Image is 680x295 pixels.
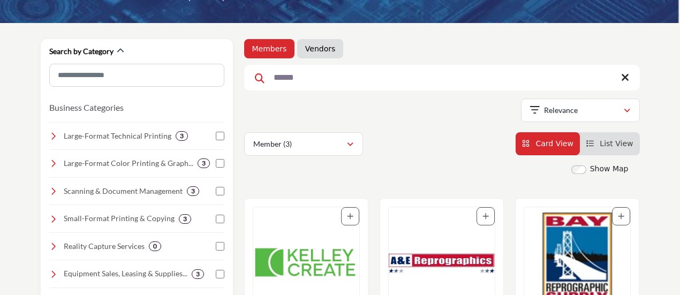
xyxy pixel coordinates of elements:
[600,139,633,148] span: List View
[253,139,292,149] p: Member (3)
[49,46,114,57] h2: Search by Category
[64,241,145,252] h4: Reality Capture Services: Laser scanning, BIM modeling, photogrammetry, 3D scanning, and other ad...
[216,187,224,195] input: Select Scanning & Document Management checkbox
[191,187,195,195] b: 3
[216,242,224,251] input: Select Reality Capture Services checkbox
[580,132,640,155] li: List View
[196,270,200,278] b: 3
[202,160,206,167] b: 3
[305,43,335,54] a: Vendors
[618,212,624,221] a: Add To List
[347,212,353,221] a: Add To List
[521,99,640,122] button: Relevance
[482,212,489,221] a: Add To List
[244,132,363,156] button: Member (3)
[535,139,573,148] span: Card View
[544,105,578,116] p: Relevance
[153,243,157,250] b: 0
[149,241,161,251] div: 0 Results For Reality Capture Services
[180,132,184,140] b: 3
[49,101,124,114] button: Business Categories
[216,159,224,168] input: Select Large-Format Color Printing & Graphics checkbox
[64,268,187,279] h4: Equipment Sales, Leasing & Supplies: Equipment sales, leasing, service, and resale of plotters, s...
[252,43,287,54] a: Members
[244,65,640,90] input: Search Keyword
[187,186,199,196] div: 3 Results For Scanning & Document Management
[516,132,580,155] li: Card View
[216,270,224,278] input: Select Equipment Sales, Leasing & Supplies checkbox
[183,215,187,223] b: 3
[522,139,573,148] a: View Card
[64,213,175,224] h4: Small-Format Printing & Copying: Professional printing for black and white and color document pri...
[216,215,224,223] input: Select Small-Format Printing & Copying checkbox
[198,158,210,168] div: 3 Results For Large-Format Color Printing & Graphics
[179,214,191,224] div: 3 Results For Small-Format Printing & Copying
[64,131,171,141] h4: Large-Format Technical Printing: High-quality printing for blueprints, construction and architect...
[176,131,188,141] div: 3 Results For Large-Format Technical Printing
[586,139,633,148] a: View List
[64,186,183,196] h4: Scanning & Document Management: Digital conversion, archiving, indexing, secure storage, and stre...
[590,163,629,175] label: Show Map
[64,158,193,169] h4: Large-Format Color Printing & Graphics: Banners, posters, vehicle wraps, and presentation graphics.
[49,64,224,87] input: Search Category
[192,269,204,279] div: 3 Results For Equipment Sales, Leasing & Supplies
[216,132,224,140] input: Select Large-Format Technical Printing checkbox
